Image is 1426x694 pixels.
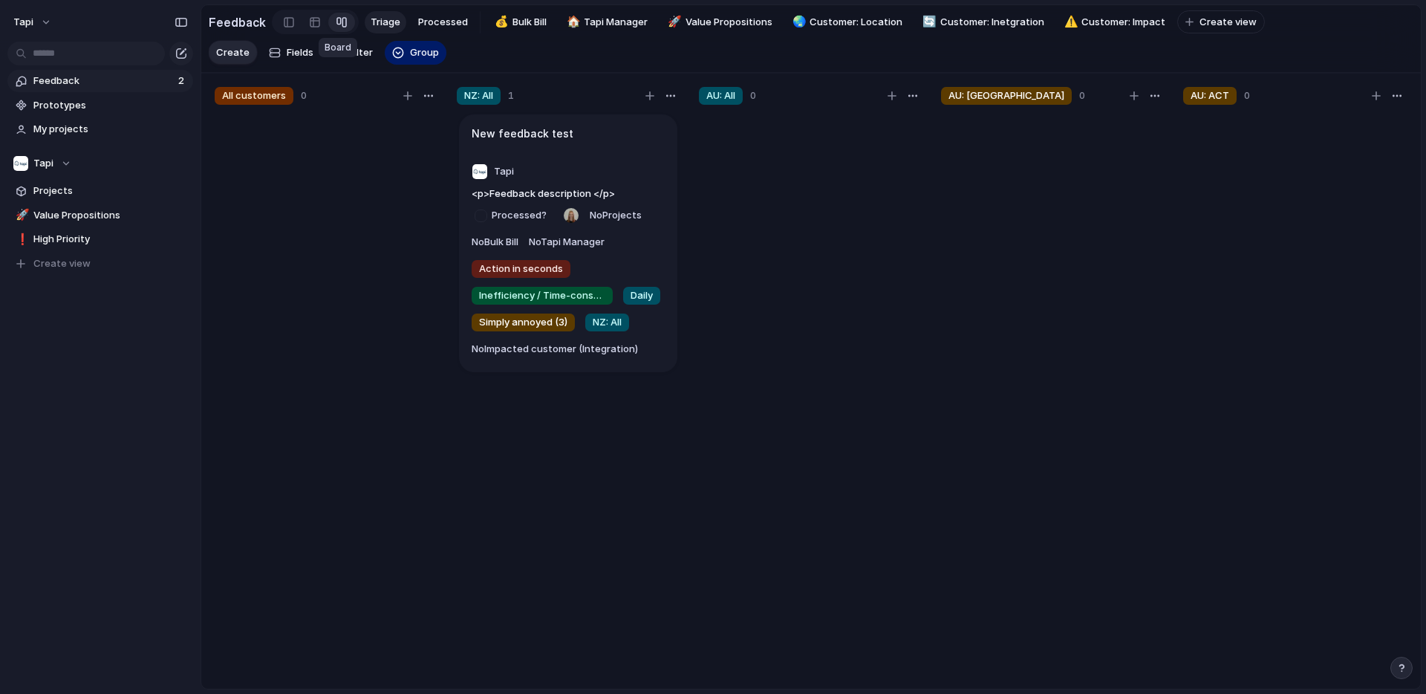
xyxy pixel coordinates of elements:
span: Daily [631,288,653,303]
div: 🏠 [567,13,577,30]
a: 💰Bulk Bill [486,11,553,33]
button: 🔄 [920,15,935,30]
a: Feedback2 [7,70,193,92]
button: NoBulk Bill [468,230,522,254]
div: ❗ [16,231,26,248]
span: Inefficiency / Time-consuming [479,288,605,303]
span: Projects [33,184,188,198]
span: Customer: Impact [1081,15,1165,30]
span: Bulk Bill [512,15,547,30]
button: Inefficiency / Time-consuming [468,284,616,308]
button: 🏠 [564,15,579,30]
h2: Feedback [209,13,266,31]
button: Tapi [7,152,193,175]
span: Tapi [33,156,53,171]
span: No Bulk Bill [472,236,518,247]
span: AU: [GEOGRAPHIC_DATA] [948,88,1064,103]
button: Action in seconds [468,257,574,281]
span: No Projects [590,209,642,221]
span: Processed? [492,208,553,223]
span: Create view [1199,15,1257,30]
span: Value Propositions [33,208,188,223]
span: Tapi [494,164,514,179]
span: All customers [222,88,286,103]
button: Create view [1177,10,1265,34]
span: High Priority [33,232,188,247]
button: Daily [619,284,664,308]
a: 🌏Customer: Location [784,11,909,33]
span: Tapi Manager [584,15,648,30]
button: Simply annoyed (3) [468,311,579,334]
a: 🚀Value Propositions [7,204,193,227]
button: Processed? [468,204,556,227]
span: Group [410,45,439,60]
h1: New feedback test [472,126,573,142]
span: NZ: All [593,315,622,330]
a: 🚀Value Propositions [660,11,778,33]
div: New feedback testTapi<p>Feedback description </p>Processed?NoProjectsNoBulk BillNoTapi ManagerAct... [459,114,677,373]
span: NZ: All [464,88,493,103]
span: 0 [1079,88,1085,103]
a: ⚠️Customer: Impact [1056,11,1172,33]
span: <p>Feedback description </p> [472,187,615,201]
span: Fields [287,45,313,60]
span: No Impacted customer (Integration) [472,343,638,354]
span: tapi [13,15,33,30]
span: Create [216,45,250,60]
span: Triage [371,15,400,30]
span: Filter [349,45,373,60]
span: AU: All [706,88,735,103]
a: 🔄Customer: Inetgration [914,11,1050,33]
a: 🏠Tapi Manager [559,11,654,33]
button: 🚀 [665,15,680,30]
span: Customer: Location [810,15,902,30]
button: Group [385,41,446,65]
div: 🚀 [668,13,678,30]
button: NZ: All [582,311,633,334]
span: Prototypes [33,98,188,113]
a: Prototypes [7,94,193,117]
button: 🚀 [13,208,28,223]
div: 💰 [495,13,505,30]
button: 💰 [492,15,507,30]
a: Processed [412,11,474,33]
a: My projects [7,118,193,140]
a: Triage [365,11,406,33]
span: 0 [301,88,307,103]
div: Board [319,38,357,57]
span: Customer: Inetgration [940,15,1044,30]
div: ⚠️ [1064,13,1075,30]
button: Create view [7,253,193,275]
a: Projects [7,180,193,202]
button: Tapi [468,160,518,184]
button: NoProjects [586,204,645,227]
span: Simply annoyed (3) [479,315,567,330]
span: Feedback [33,74,174,88]
span: Value Propositions [686,15,772,30]
span: 1 [508,88,514,103]
button: ⚠️ [1062,15,1077,30]
button: 🌏 [790,15,805,30]
span: Processed [418,15,468,30]
a: ❗High Priority [7,228,193,250]
button: tapi [7,10,59,34]
button: Create [209,41,257,64]
span: 0 [750,88,756,103]
div: 🌏 [792,13,803,30]
div: 🚀 [16,207,26,224]
button: ❗ [13,232,28,247]
span: Action in seconds [479,262,563,276]
button: NoTapi Manager [525,230,608,254]
span: 0 [1244,88,1250,103]
span: Create view [33,256,91,271]
span: 2 [178,74,187,88]
span: My projects [33,122,188,137]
